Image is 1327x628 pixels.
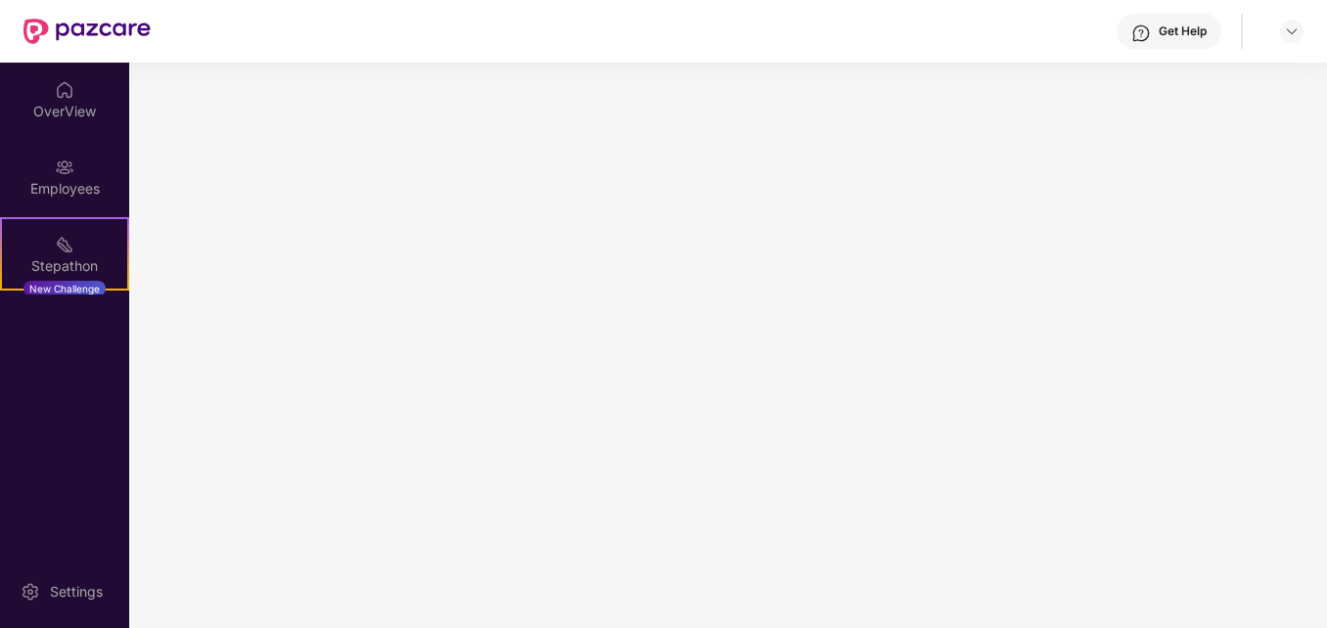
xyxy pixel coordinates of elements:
[2,256,127,276] div: Stepathon
[1284,23,1300,39] img: svg+xml;base64,PHN2ZyBpZD0iRHJvcGRvd24tMzJ4MzIiIHhtbG5zPSJodHRwOi8vd3d3LnczLm9yZy8yMDAwL3N2ZyIgd2...
[44,582,109,602] div: Settings
[23,19,151,44] img: New Pazcare Logo
[55,80,74,100] img: svg+xml;base64,PHN2ZyBpZD0iSG9tZSIgeG1sbnM9Imh0dHA6Ly93d3cudzMub3JnLzIwMDAvc3ZnIiB3aWR0aD0iMjAiIG...
[23,281,106,296] div: New Challenge
[21,582,40,602] img: svg+xml;base64,PHN2ZyBpZD0iU2V0dGluZy0yMHgyMCIgeG1sbnM9Imh0dHA6Ly93d3cudzMub3JnLzIwMDAvc3ZnIiB3aW...
[1159,23,1207,39] div: Get Help
[55,157,74,177] img: svg+xml;base64,PHN2ZyBpZD0iRW1wbG95ZWVzIiB4bWxucz0iaHR0cDovL3d3dy53My5vcmcvMjAwMC9zdmciIHdpZHRoPS...
[1131,23,1151,43] img: svg+xml;base64,PHN2ZyBpZD0iSGVscC0zMngzMiIgeG1sbnM9Imh0dHA6Ly93d3cudzMub3JnLzIwMDAvc3ZnIiB3aWR0aD...
[55,235,74,254] img: svg+xml;base64,PHN2ZyB4bWxucz0iaHR0cDovL3d3dy53My5vcmcvMjAwMC9zdmciIHdpZHRoPSIyMSIgaGVpZ2h0PSIyMC...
